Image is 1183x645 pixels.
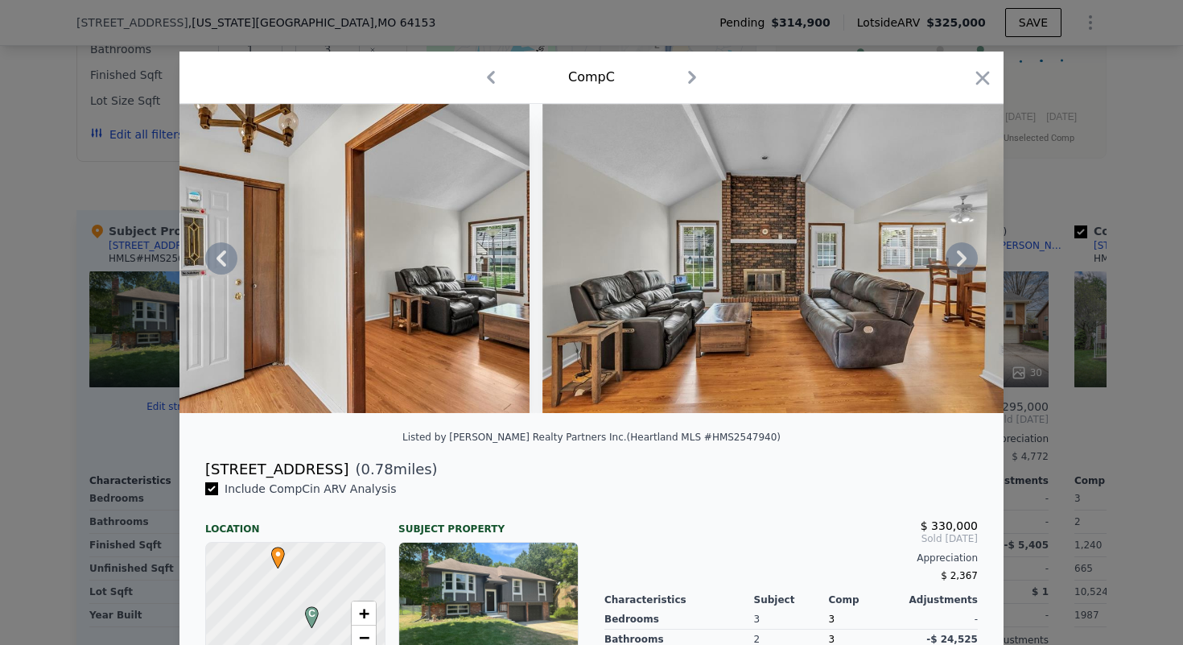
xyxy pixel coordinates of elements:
span: + [359,603,369,623]
span: $ 330,000 [921,519,978,532]
div: • [267,547,277,556]
div: Comp [828,593,903,606]
span: ( miles) [348,458,437,481]
img: Property Img [542,104,1006,413]
div: 3 [754,610,829,630]
div: Appreciation [604,552,978,564]
span: $ 2,367 [941,570,978,581]
div: Comp C [568,68,615,87]
a: Zoom in [352,602,376,626]
div: Adjustments [903,593,978,606]
div: Location [205,510,385,535]
span: 0.78 [361,461,394,478]
span: -$ 24,525 [926,634,978,645]
div: C [301,606,311,616]
span: Sold [DATE] [604,532,978,545]
div: Bedrooms [604,610,754,630]
div: [STREET_ADDRESS] [205,458,348,481]
span: C [301,606,323,621]
img: Property Img [66,104,530,413]
div: Subject Property [398,510,579,535]
span: 3 [828,614,835,625]
div: Listed by [PERSON_NAME] Realty Partners Inc. (Heartland MLS #HMS2547940) [402,432,781,443]
div: Characteristics [604,593,754,606]
span: Include Comp C in ARV Analysis [218,482,403,495]
div: Subject [754,593,829,606]
span: • [267,542,289,566]
div: - [903,610,978,630]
